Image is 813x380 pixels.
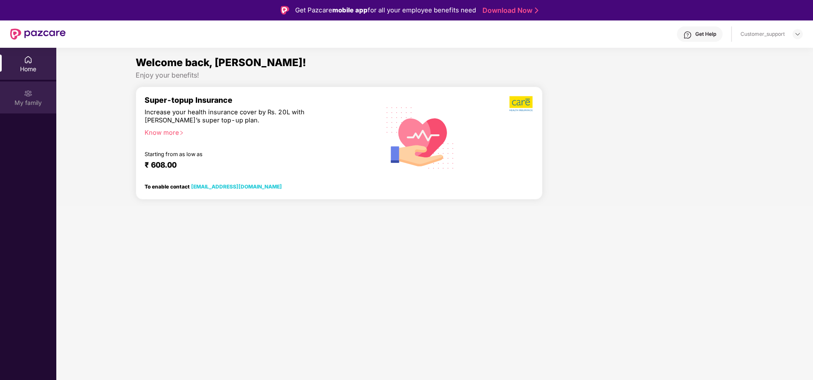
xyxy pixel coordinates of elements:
[794,31,801,38] img: svg+xml;base64,PHN2ZyBpZD0iRHJvcGRvd24tMzJ4MzIiIHhtbG5zPSJodHRwOi8vd3d3LnczLm9yZy8yMDAwL3N2ZyIgd2...
[10,29,66,40] img: New Pazcare Logo
[145,96,372,104] div: Super-topup Insurance
[191,183,282,190] a: [EMAIL_ADDRESS][DOMAIN_NAME]
[145,160,363,171] div: ₹ 608.00
[136,56,306,69] span: Welcome back, [PERSON_NAME]!
[145,151,335,157] div: Starting from as low as
[24,55,32,64] img: svg+xml;base64,PHN2ZyBpZD0iSG9tZSIgeG1sbnM9Imh0dHA6Ly93d3cudzMub3JnLzIwMDAvc3ZnIiB3aWR0aD0iMjAiIG...
[24,89,32,98] img: svg+xml;base64,PHN2ZyB3aWR0aD0iMjAiIGhlaWdodD0iMjAiIHZpZXdCb3g9IjAgMCAyMCAyMCIgZmlsbD0ibm9uZSIgeG...
[332,6,368,14] strong: mobile app
[145,129,366,135] div: Know more
[482,6,536,15] a: Download Now
[695,31,716,38] div: Get Help
[179,131,184,135] span: right
[281,6,289,15] img: Logo
[145,108,335,125] div: Increase your health insurance cover by Rs. 20L with [PERSON_NAME]’s super top-up plan.
[683,31,692,39] img: svg+xml;base64,PHN2ZyBpZD0iSGVscC0zMngzMiIgeG1sbnM9Imh0dHA6Ly93d3cudzMub3JnLzIwMDAvc3ZnIiB3aWR0aD...
[740,31,785,38] div: Customer_support
[145,183,282,189] div: To enable contact
[535,6,538,15] img: Stroke
[509,96,534,112] img: b5dec4f62d2307b9de63beb79f102df3.png
[295,5,476,15] div: Get Pazcare for all your employee benefits need
[380,96,461,179] img: svg+xml;base64,PHN2ZyB4bWxucz0iaHR0cDovL3d3dy53My5vcmcvMjAwMC9zdmciIHhtbG5zOnhsaW5rPSJodHRwOi8vd3...
[136,71,733,80] div: Enjoy your benefits!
